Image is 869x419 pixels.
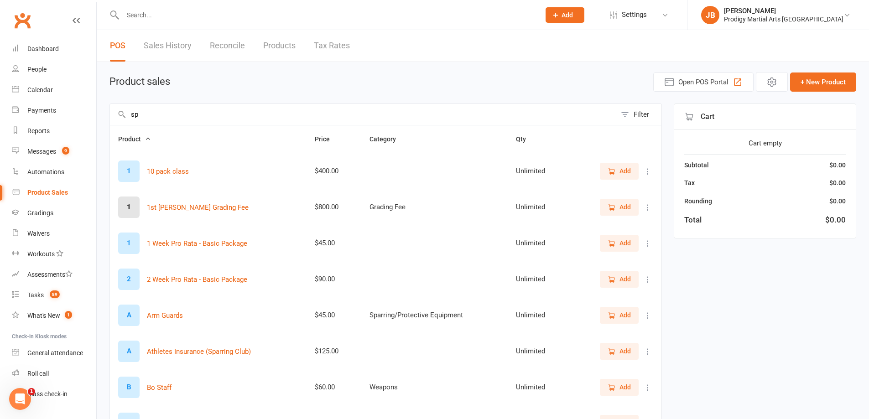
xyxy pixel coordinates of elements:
div: Sparring/Protective Equipment [369,311,500,319]
span: Open POS Portal [678,77,729,88]
span: 1 [65,311,72,319]
div: Cart empty [684,138,846,149]
div: Unlimited [516,347,560,355]
span: 1 [28,388,35,395]
span: Add [619,202,631,212]
span: 9 [62,147,69,155]
button: Add [600,307,639,323]
a: POS [110,30,125,62]
a: Automations [12,162,96,182]
div: General attendance [27,349,83,357]
div: Grading Fee [369,203,500,211]
span: Qty [516,135,536,143]
div: Roll call [27,370,49,377]
a: Dashboard [12,39,96,59]
div: Payments [27,107,56,114]
button: Add [600,379,639,395]
a: Reports [12,121,96,141]
span: Add [619,274,631,284]
div: 1 [118,160,140,182]
div: Rounding [684,196,712,206]
iframe: Intercom live chat [9,388,31,410]
button: Add [600,271,639,287]
a: Class kiosk mode [12,384,96,404]
button: Add [600,163,639,179]
div: Product Sales [27,189,68,196]
div: $400.00 [315,167,353,175]
span: Settings [622,5,647,25]
div: Filter [634,109,649,120]
div: Unlimited [516,383,560,391]
div: A [118,305,140,326]
a: What's New1 [12,305,96,326]
button: Category [369,134,406,145]
div: 2 [118,269,140,290]
div: Unlimited [516,167,560,175]
div: Unlimited [516,311,560,319]
div: Total [684,214,702,226]
a: Messages 9 [12,141,96,162]
a: Payments [12,100,96,121]
div: A [118,341,140,362]
span: Product [118,135,151,143]
span: Add [619,238,631,248]
button: Add [600,235,639,251]
a: Clubworx [11,9,34,32]
span: Price [315,135,340,143]
div: $0.00 [829,196,846,206]
div: Automations [27,168,64,176]
a: Products [263,30,296,62]
button: Add [600,199,639,215]
div: B [118,377,140,398]
div: Assessments [27,271,73,278]
div: Weapons [369,383,500,391]
div: Unlimited [516,275,560,283]
div: Unlimited [516,239,560,247]
div: People [27,66,47,73]
div: [PERSON_NAME] [724,7,843,15]
a: Assessments [12,264,96,285]
a: Sales History [144,30,192,62]
h1: Product sales [109,76,170,87]
div: Cart [674,104,856,130]
button: 2 Week Pro Rata - Basic Package [147,274,247,285]
span: Add [619,382,631,392]
div: $125.00 [315,347,353,355]
button: Athletes Insurance (Sparring Club) [147,346,251,357]
div: Tasks [27,291,44,299]
div: What's New [27,312,60,319]
button: Price [315,134,340,145]
button: Add [546,7,584,23]
button: Arm Guards [147,310,183,321]
span: Add [619,346,631,356]
span: Add [619,310,631,320]
button: Open POS Portal [653,72,754,92]
input: Search... [120,9,534,21]
a: Tasks 89 [12,285,96,305]
button: Product [118,134,151,145]
button: Add [600,343,639,359]
div: 1 [118,233,140,254]
div: $0.00 [829,160,846,170]
button: 10 pack class [147,166,189,177]
div: Class check-in [27,390,68,398]
div: $45.00 [315,239,353,247]
div: Workouts [27,250,55,258]
a: Product Sales [12,182,96,203]
div: 1 [118,197,140,218]
button: Filter [616,104,661,125]
button: 1st [PERSON_NAME] Grading Fee [147,202,249,213]
button: Bo Staff [147,382,172,393]
a: Calendar [12,80,96,100]
div: Gradings [27,209,53,217]
div: $800.00 [315,203,353,211]
div: Tax [684,178,695,188]
span: Category [369,135,406,143]
button: + New Product [790,72,856,92]
div: JB [701,6,719,24]
a: Workouts [12,244,96,264]
div: Reports [27,127,50,134]
div: $90.00 [315,275,353,283]
div: $0.00 [825,214,846,226]
div: Prodigy Martial Arts [GEOGRAPHIC_DATA] [724,15,843,23]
